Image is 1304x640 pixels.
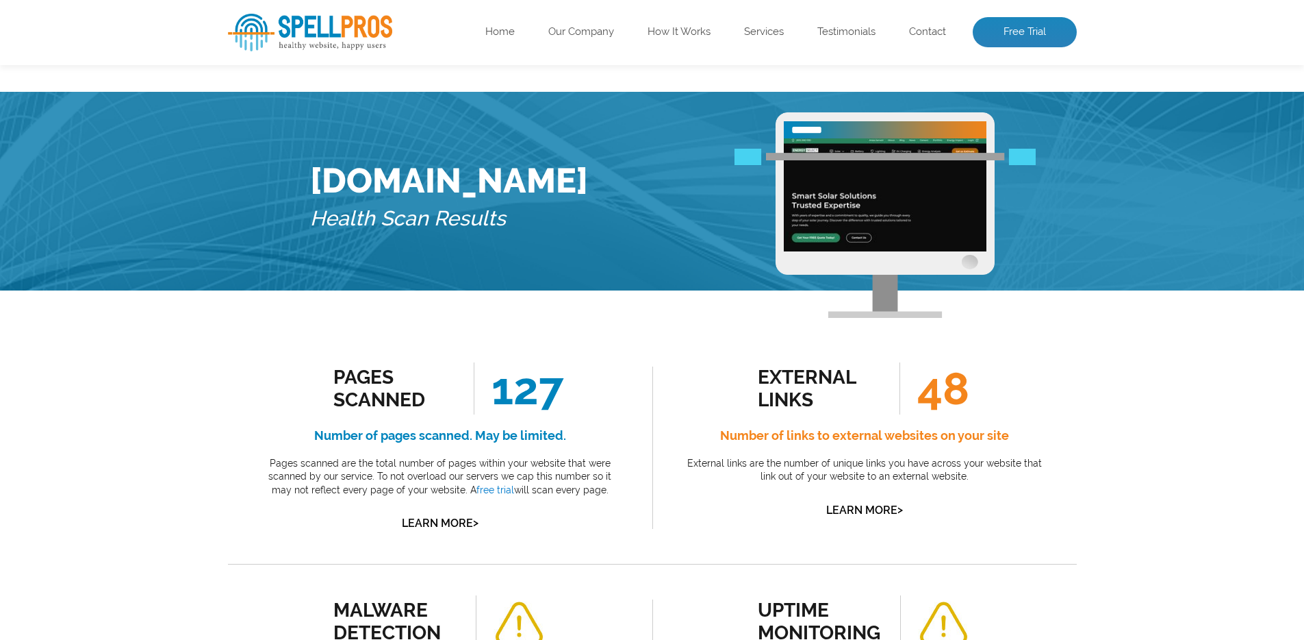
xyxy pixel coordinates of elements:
a: Learn More> [402,517,478,530]
a: Learn More> [826,504,903,517]
img: Free Website Analysis [784,138,986,251]
p: Pages scanned are the total number of pages within your website that were scanned by our service.... [259,457,622,497]
h5: Health Scan Results [310,201,588,237]
h1: [DOMAIN_NAME] [310,160,588,201]
div: Pages Scanned [333,366,457,411]
span: 48 [899,362,969,415]
img: Free Webiste Analysis [734,149,1036,165]
h4: Number of links to external websites on your site [683,425,1046,447]
a: free trial [476,484,514,495]
img: Free Webiste Analysis [776,112,995,318]
span: > [897,500,903,519]
div: external links [758,366,882,411]
span: > [473,513,478,532]
span: 127 [474,362,563,415]
p: External links are the number of unique links you have across your website that link out of your ... [683,457,1046,484]
h4: Number of pages scanned. May be limited. [259,425,622,447]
